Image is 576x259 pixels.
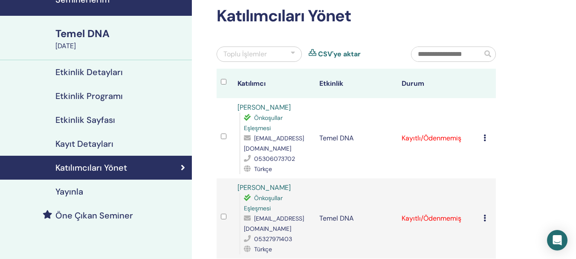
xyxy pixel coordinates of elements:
font: Türkçe [254,245,272,253]
a: [PERSON_NAME] [237,103,291,112]
font: Etkinlik Programı [55,90,123,102]
font: CSV'ye aktar [318,49,361,58]
font: Kayıt Detayları [55,138,113,149]
a: CSV'ye aktar [318,49,361,59]
font: [DATE] [55,41,76,50]
font: Katılımcıları Yönet [217,5,351,26]
div: Open Intercom Messenger [547,230,567,250]
font: [EMAIL_ADDRESS][DOMAIN_NAME] [244,215,304,233]
font: Türkçe [254,165,272,173]
font: Katılımcıları Yönet [55,162,127,173]
font: Önkoşullar Eşleşmesi [244,114,283,132]
font: Durum [402,79,424,88]
font: Öne Çıkan Seminer [55,210,133,221]
font: Etkinlik [319,79,343,88]
a: [PERSON_NAME] [237,183,291,192]
font: Yayınla [55,186,83,197]
font: Etkinlik Sayfası [55,114,115,125]
a: Temel DNA[DATE] [50,26,192,51]
font: Önkoşullar Eşleşmesi [244,194,283,212]
font: Temel DNA [55,27,110,40]
font: 05327971403 [254,235,292,243]
font: [EMAIL_ADDRESS][DOMAIN_NAME] [244,134,304,152]
font: Temel DNA [319,214,354,223]
font: Temel DNA [319,134,354,143]
font: 05306073702 [254,155,295,163]
font: Etkinlik Detayları [55,67,123,78]
font: Toplu İşlemler [223,49,267,58]
font: Katılımcı [237,79,266,88]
